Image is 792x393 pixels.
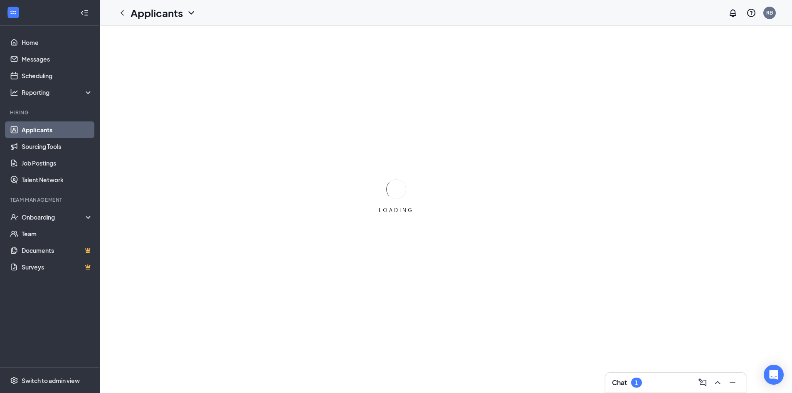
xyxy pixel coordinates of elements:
a: Scheduling [22,67,93,84]
div: Reporting [22,88,93,96]
h1: Applicants [131,6,183,20]
div: Hiring [10,109,91,116]
a: Job Postings [22,155,93,171]
svg: ComposeMessage [698,378,708,388]
a: Team [22,225,93,242]
svg: Collapse [80,9,89,17]
button: ChevronUp [711,376,724,389]
svg: Notifications [728,8,738,18]
svg: Minimize [728,378,738,388]
button: ComposeMessage [696,376,709,389]
a: Home [22,34,93,51]
div: RB [766,9,773,16]
svg: ChevronDown [186,8,196,18]
a: Sourcing Tools [22,138,93,155]
svg: QuestionInfo [746,8,756,18]
div: Open Intercom Messenger [764,365,784,385]
svg: ChevronUp [713,378,723,388]
a: Talent Network [22,171,93,188]
svg: Settings [10,376,18,385]
div: Onboarding [22,213,86,221]
div: Switch to admin view [22,376,80,385]
a: Messages [22,51,93,67]
button: Minimize [726,376,739,389]
div: LOADING [375,207,417,214]
svg: ChevronLeft [117,8,127,18]
svg: WorkstreamLogo [9,8,17,17]
a: DocumentsCrown [22,242,93,259]
div: Team Management [10,196,91,203]
h3: Chat [612,378,627,387]
svg: UserCheck [10,213,18,221]
svg: Analysis [10,88,18,96]
div: 1 [635,379,638,386]
a: SurveysCrown [22,259,93,275]
a: Applicants [22,121,93,138]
